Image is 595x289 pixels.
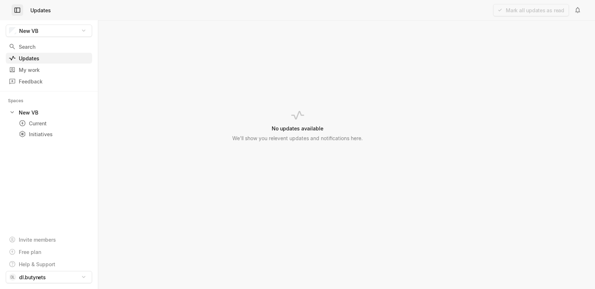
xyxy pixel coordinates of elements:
[19,248,41,256] div: Free plan
[6,64,92,75] a: My work
[19,260,55,268] div: Help & Support
[6,25,92,37] button: New VB
[9,66,89,74] div: My work
[19,130,89,138] div: Initiatives
[6,246,92,257] a: Free plan
[6,107,92,117] a: New VB
[6,76,92,87] a: Feedback
[9,78,89,85] div: Feedback
[10,273,15,281] span: DL
[6,271,92,283] button: DLdl.butynets
[19,120,89,127] div: Current
[272,125,323,132] span: No updates available
[19,109,38,116] div: New VB
[6,41,92,52] a: Search
[232,134,363,142] span: We'll show you relevent updates and notifications here.
[16,129,92,139] a: Initiatives
[493,4,569,16] button: Mark all updates as read
[19,273,46,281] span: dl.butynets
[9,55,89,62] div: Updates
[29,5,52,15] div: Updates
[6,53,92,64] a: Updates
[19,236,56,243] div: Invite members
[6,234,92,245] a: Invite members
[16,118,92,128] a: Current
[8,97,32,104] div: Spaces
[9,43,89,51] div: Search
[19,27,38,35] span: New VB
